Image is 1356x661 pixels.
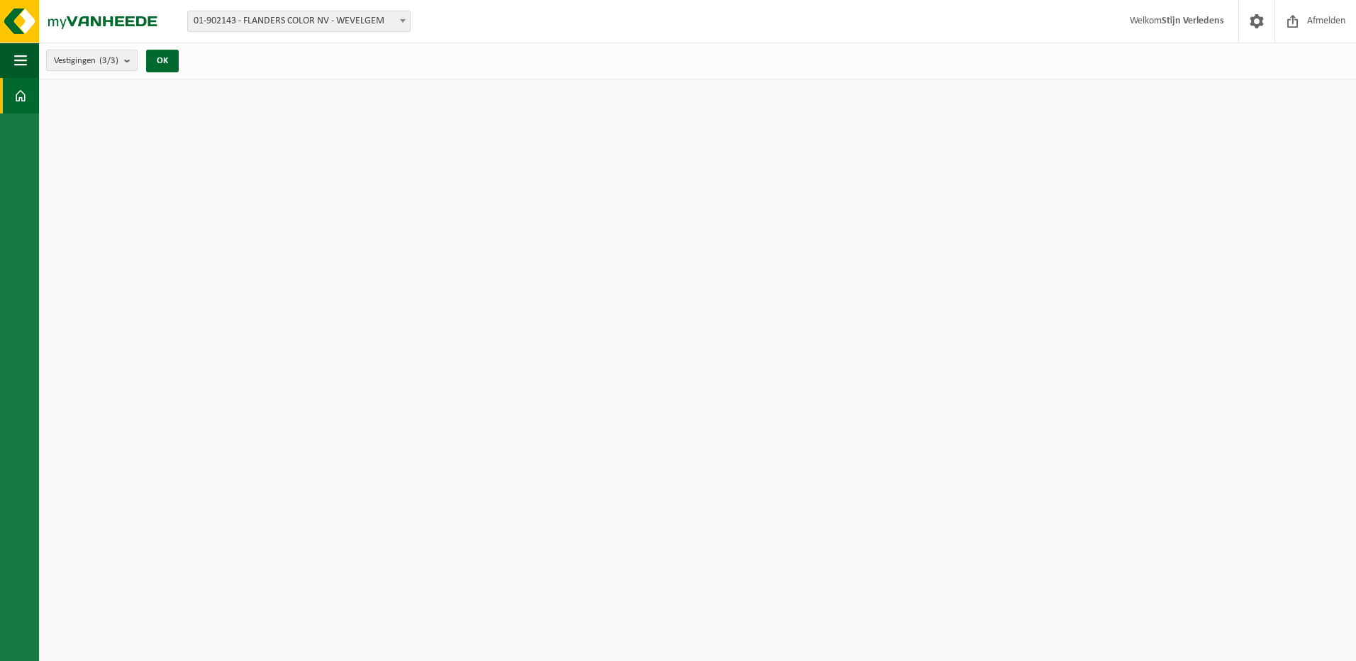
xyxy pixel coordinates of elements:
span: Vestigingen [54,50,118,72]
span: 01-902143 - FLANDERS COLOR NV - WEVELGEM [187,11,411,32]
button: OK [146,50,179,72]
button: Vestigingen(3/3) [46,50,138,71]
span: 01-902143 - FLANDERS COLOR NV - WEVELGEM [188,11,410,31]
strong: Stijn Verledens [1162,16,1224,26]
count: (3/3) [99,56,118,65]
